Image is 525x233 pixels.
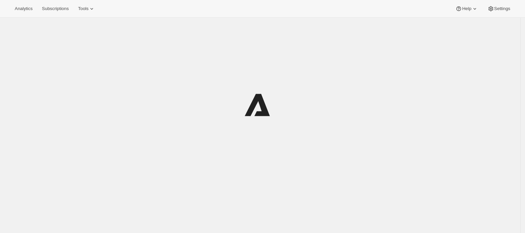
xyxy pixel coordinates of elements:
button: Help [451,4,482,13]
span: Analytics [15,6,32,11]
button: Subscriptions [38,4,73,13]
span: Settings [494,6,510,11]
button: Settings [483,4,514,13]
span: Help [462,6,471,11]
button: Tools [74,4,99,13]
span: Tools [78,6,88,11]
button: Analytics [11,4,36,13]
span: Subscriptions [42,6,69,11]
